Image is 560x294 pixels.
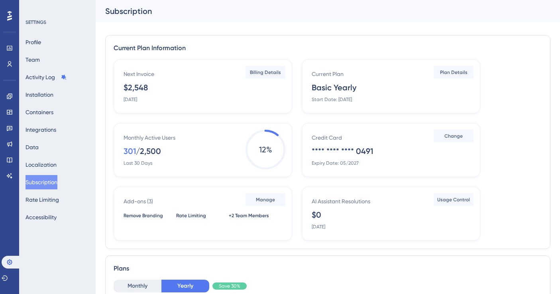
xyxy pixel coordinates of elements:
[124,96,137,103] div: [DATE]
[136,146,161,157] div: / 2,500
[246,66,285,79] button: Billing Details
[176,212,218,219] div: Rate Limiting
[26,53,40,67] button: Team
[26,88,53,102] button: Installation
[26,158,57,172] button: Localization
[312,160,359,166] div: Expiry Date: 05/2027
[256,197,275,203] span: Manage
[124,146,136,157] div: 301
[105,6,531,17] div: Subscription
[26,175,57,189] button: Subscription
[312,209,321,220] div: $0
[434,130,474,142] button: Change
[26,35,41,49] button: Profile
[124,197,153,206] div: Add-ons ( 3 )
[246,193,285,206] button: Manage
[437,197,470,203] span: Usage Control
[312,82,356,93] div: Basic Yearly
[434,66,474,79] button: Plan Details
[229,212,270,219] div: +2 Team Members
[312,197,370,206] div: AI Assistant Resolutions
[161,280,209,292] button: Yearly
[26,123,56,137] button: Integrations
[114,264,542,273] div: Plans
[434,193,474,206] button: Usage Control
[312,224,325,230] div: [DATE]
[312,69,344,79] div: Current Plan
[440,69,468,76] span: Plan Details
[124,133,175,142] div: Monthly Active Users
[26,210,57,224] button: Accessibility
[246,130,285,169] span: 12 %
[26,193,59,207] button: Rate Limiting
[124,212,165,219] div: Remove Branding
[114,280,161,292] button: Monthly
[26,70,67,84] button: Activity Log
[312,96,352,103] div: Start Date: [DATE]
[124,82,148,93] div: $2,548
[26,140,39,154] button: Data
[219,283,240,289] span: Save 30%
[527,263,550,286] iframe: UserGuiding AI Assistant Launcher
[114,43,542,53] div: Current Plan Information
[26,19,90,25] div: SETTINGS
[444,133,463,139] span: Change
[124,69,154,79] div: Next Invoice
[312,133,342,142] div: Credit Card
[124,160,152,166] div: Last 30 Days
[26,105,53,119] button: Containers
[250,69,281,76] span: Billing Details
